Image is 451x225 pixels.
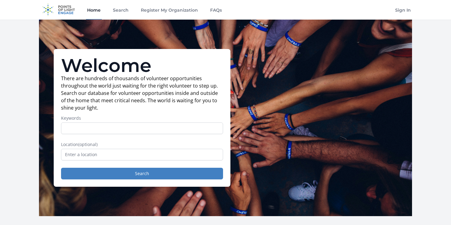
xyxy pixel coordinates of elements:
p: There are hundreds of thousands of volunteer opportunities throughout the world just waiting for ... [61,75,223,111]
label: Keywords [61,115,223,121]
input: Enter a location [61,149,223,160]
h1: Welcome [61,56,223,75]
span: (optional) [78,141,98,147]
button: Search [61,168,223,179]
label: Location [61,141,223,148]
